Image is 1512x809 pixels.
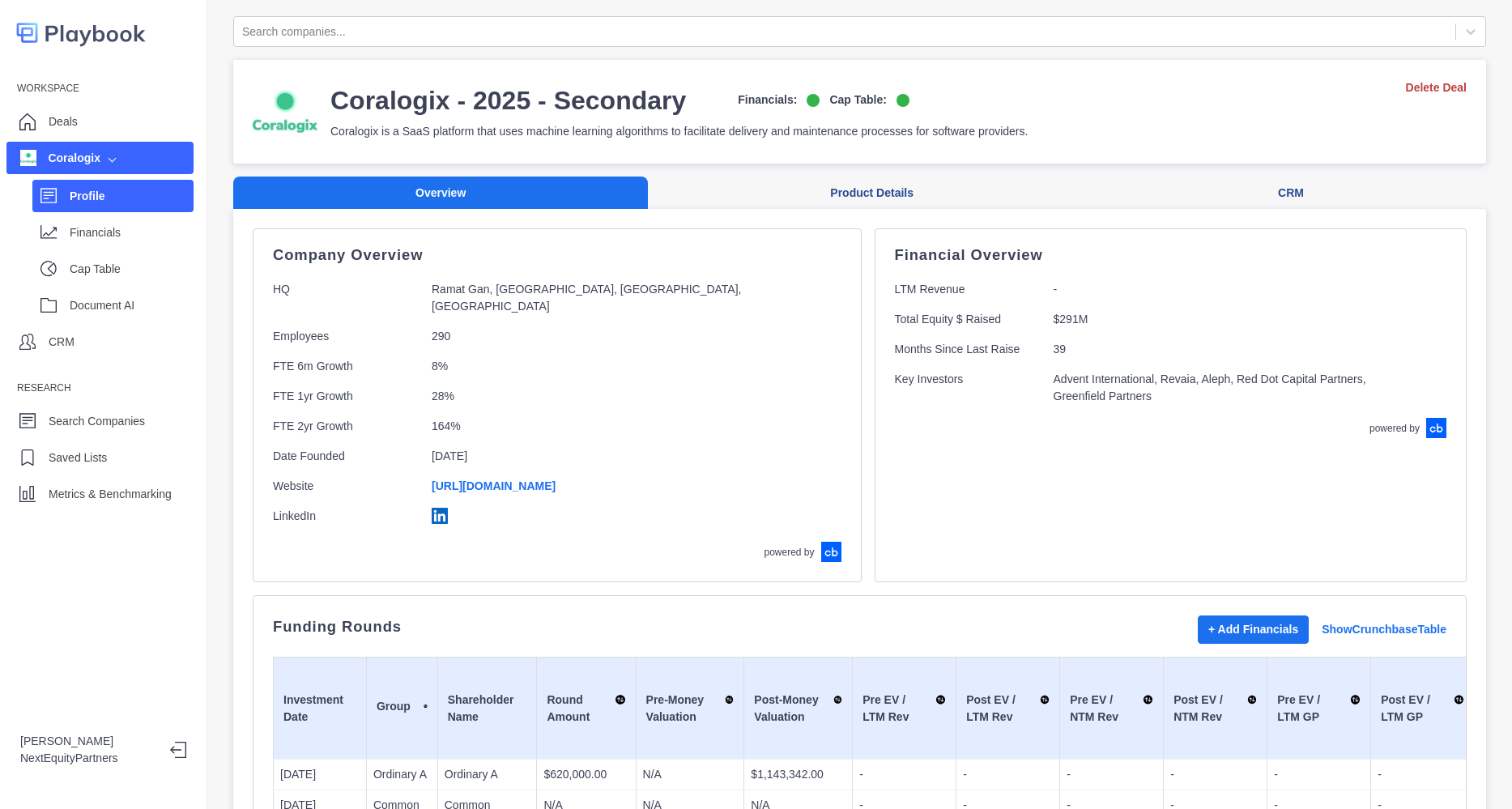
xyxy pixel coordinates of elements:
[543,766,628,783] p: $620,000.00
[432,281,773,315] p: Ramat Gan, [GEOGRAPHIC_DATA], [GEOGRAPHIC_DATA], [GEOGRAPHIC_DATA]
[20,150,36,166] img: company image
[829,92,887,109] p: Cap Table:
[273,418,419,435] p: FTE 2yr Growth
[253,79,317,144] img: company-logo
[49,486,172,503] p: Metrics & Benchmarking
[1369,421,1420,436] p: powered by
[1274,766,1364,783] p: -
[233,177,648,210] button: Overview
[1454,692,1464,708] img: Sort
[49,334,75,351] p: CRM
[70,297,194,314] p: Document AI
[49,113,78,130] p: Deals
[273,478,419,495] p: Website
[330,123,1028,140] p: Coralogix is a SaaS platform that uses machine learning algorithms to facilitate delivery and mai...
[963,766,1053,783] p: -
[862,692,946,726] div: Pre EV / LTM Rev
[1322,621,1446,638] a: Show Crunchbase Table
[895,371,1041,405] p: Key Investors
[424,698,428,714] img: Sort
[432,479,556,492] a: [URL][DOMAIN_NAME]
[20,750,157,767] p: NextEquityPartners
[615,692,625,708] img: Sort
[897,94,909,107] img: on-logo
[448,692,527,726] div: Shareholder Name
[330,84,686,117] h3: Coralogix - 2025 - Secondary
[377,698,428,719] div: Group
[648,177,1096,210] button: Product Details
[1054,281,1385,298] p: -
[807,94,820,107] img: on-logo
[895,249,1446,262] p: Financial Overview
[432,358,773,375] p: 8%
[895,281,1041,298] p: LTM Revenue
[833,692,842,708] img: Sort
[764,545,814,560] p: powered by
[49,413,145,430] p: Search Companies
[1381,692,1464,726] div: Post EV / LTM GP
[1096,177,1486,210] button: CRM
[1054,371,1385,405] p: Advent International, Revaia, Aleph, Red Dot Capital Partners, Greenfield Partners
[935,692,946,708] img: Sort
[1054,311,1385,328] p: $291M
[1054,341,1385,358] p: 39
[725,692,735,708] img: Sort
[70,261,194,278] p: Cap Table
[432,508,448,524] img: linkedin-logo
[20,733,157,750] p: [PERSON_NAME]
[273,358,419,375] p: FTE 6m Growth
[751,766,845,783] p: $1,143,342.00
[432,418,773,435] p: 164%
[273,620,402,633] p: Funding Rounds
[1173,692,1257,726] div: Post EV / NTM Rev
[273,281,419,315] p: HQ
[273,508,419,529] p: LinkedIn
[283,692,356,726] div: Investment Date
[1426,418,1446,438] img: crunchbase-logo
[754,692,842,726] div: Post-Money Valuation
[20,150,100,167] div: Coralogix
[1350,692,1361,708] img: Sort
[273,328,419,345] p: Employees
[1277,692,1361,726] div: Pre EV / LTM GP
[895,311,1041,328] p: Total Equity $ Raised
[49,449,107,466] p: Saved Lists
[547,692,625,726] div: Round Amount
[16,16,146,49] img: logo-colored
[895,341,1041,358] p: Months Since Last Raise
[432,388,773,405] p: 28%
[273,448,419,465] p: Date Founded
[273,249,841,262] p: Company Overview
[1170,766,1260,783] p: -
[966,692,1050,726] div: Post EV / LTM Rev
[445,766,530,783] p: Ordinary A
[432,448,773,465] p: [DATE]
[646,692,735,726] div: Pre-Money Valuation
[1067,766,1156,783] p: -
[1040,692,1050,708] img: Sort
[1247,692,1257,708] img: Sort
[70,224,194,241] p: Financials
[738,92,797,109] p: Financials:
[1143,692,1153,708] img: Sort
[432,328,773,345] p: 290
[280,766,360,783] p: [DATE]
[373,766,431,783] p: Ordinary A
[1070,692,1153,726] div: Pre EV / NTM Rev
[1198,615,1309,644] button: + Add Financials
[643,766,738,783] p: N/A
[821,542,841,562] img: crunchbase-logo
[1406,79,1467,96] a: Delete Deal
[859,766,949,783] p: -
[1378,766,1467,783] p: -
[70,188,194,205] p: Profile
[273,388,419,405] p: FTE 1yr Growth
